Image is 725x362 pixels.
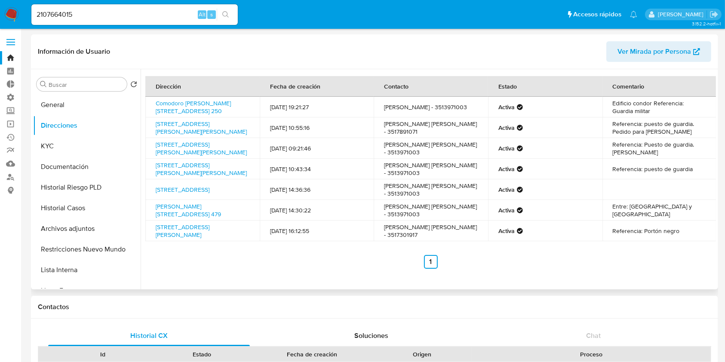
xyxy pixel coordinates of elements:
[710,10,719,19] a: Salir
[602,200,717,221] td: Entre: [GEOGRAPHIC_DATA] y [GEOGRAPHIC_DATA]
[374,117,488,138] td: [PERSON_NAME] [PERSON_NAME] - 3517891071
[498,186,515,193] strong: Activa
[498,144,515,152] strong: Activa
[573,10,621,19] span: Accesos rápidos
[217,9,234,21] button: search-icon
[130,331,168,341] span: Historial CX
[498,103,515,111] strong: Activa
[33,115,141,136] button: Direcciones
[156,185,209,194] a: [STREET_ADDRESS]
[424,255,438,269] a: Ir a la página 1
[602,221,717,241] td: Referencia: Portón negro
[210,10,213,18] span: s
[602,76,717,97] th: Comentario
[145,255,716,269] nav: Paginación
[478,350,705,359] div: Proceso
[145,76,260,97] th: Dirección
[378,350,466,359] div: Origen
[374,138,488,159] td: [PERSON_NAME] [PERSON_NAME] - 3513971003
[498,165,515,173] strong: Activa
[374,221,488,241] td: [PERSON_NAME] [PERSON_NAME] - 3517301917
[488,76,602,97] th: Estado
[33,218,141,239] button: Archivos adjuntos
[498,227,515,235] strong: Activa
[602,159,717,179] td: Referencia: puesto de guardia
[260,76,374,97] th: Fecha de creación
[33,280,141,301] button: Listas Externas
[38,47,110,56] h1: Información de Usuario
[260,179,374,200] td: [DATE] 14:36:36
[156,161,247,177] a: [STREET_ADDRESS][PERSON_NAME][PERSON_NAME]
[156,223,209,239] a: [STREET_ADDRESS][PERSON_NAME]
[49,81,123,89] input: Buscar
[260,97,374,117] td: [DATE] 19:21:27
[130,81,137,90] button: Volver al orden por defecto
[606,41,711,62] button: Ver Mirada por Persona
[59,350,147,359] div: Id
[354,331,388,341] span: Soluciones
[260,159,374,179] td: [DATE] 10:43:34
[33,198,141,218] button: Historial Casos
[602,117,717,138] td: Referencia: puesto de guardia. Pedido para [PERSON_NAME]
[199,10,206,18] span: Alt
[156,140,247,156] a: [STREET_ADDRESS][PERSON_NAME][PERSON_NAME]
[33,136,141,156] button: KYC
[38,303,711,311] h1: Contactos
[260,117,374,138] td: [DATE] 10:55:16
[31,9,238,20] input: Buscar usuario o caso...
[156,120,247,136] a: [STREET_ADDRESS][PERSON_NAME][PERSON_NAME]
[630,11,637,18] a: Notificaciones
[33,260,141,280] button: Lista Interna
[33,156,141,177] button: Documentación
[156,202,221,218] a: [PERSON_NAME][STREET_ADDRESS] 479
[498,206,515,214] strong: Activa
[260,221,374,241] td: [DATE] 16:12:55
[33,177,141,198] button: Historial Riesgo PLD
[33,239,141,260] button: Restricciones Nuevo Mundo
[374,179,488,200] td: [PERSON_NAME] [PERSON_NAME] - 3513971003
[498,124,515,132] strong: Activa
[258,350,366,359] div: Fecha de creación
[602,138,717,159] td: Referencia: Puesto de guardia. [PERSON_NAME]
[260,138,374,159] td: [DATE] 09:21:46
[159,350,246,359] div: Estado
[260,200,374,221] td: [DATE] 14:30:22
[617,41,691,62] span: Ver Mirada por Persona
[374,159,488,179] td: [PERSON_NAME] [PERSON_NAME] - 3513971003
[374,97,488,117] td: [PERSON_NAME] - 3513971003
[40,81,47,88] button: Buscar
[33,95,141,115] button: General
[156,99,231,115] a: Comodoro [PERSON_NAME] [STREET_ADDRESS] 250
[658,10,707,18] p: ignacio.bagnardi@mercadolibre.com
[374,76,488,97] th: Contacto
[602,97,717,117] td: Edificio condor Referencia: Guardia militar
[586,331,601,341] span: Chat
[374,200,488,221] td: [PERSON_NAME] [PERSON_NAME] - 3513971003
